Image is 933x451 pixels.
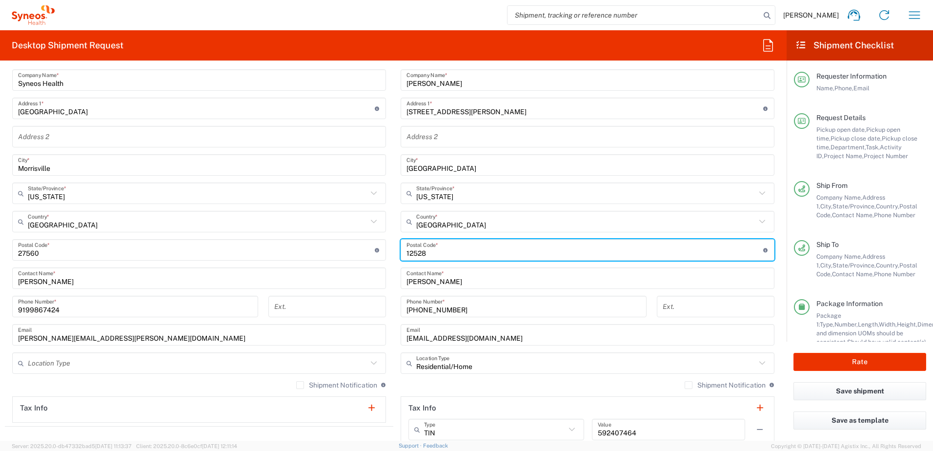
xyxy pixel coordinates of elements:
[20,403,48,413] h2: Tax Info
[12,40,123,51] h2: Desktop Shipment Request
[783,11,839,20] span: [PERSON_NAME]
[831,135,882,142] span: Pickup close date,
[296,381,377,389] label: Shipment Notification
[858,321,879,328] span: Length,
[874,211,915,219] span: Phone Number
[834,321,858,328] span: Number,
[793,382,926,400] button: Save shipment
[897,321,917,328] span: Height,
[816,194,862,201] span: Company Name,
[834,84,853,92] span: Phone,
[816,84,834,92] span: Name,
[95,443,132,449] span: [DATE] 11:13:37
[816,182,848,189] span: Ship From
[816,312,841,328] span: Package 1:
[820,262,832,269] span: City,
[816,241,839,248] span: Ship To
[820,321,834,328] span: Type,
[136,443,237,449] span: Client: 2025.20.0-8c6e0cf
[832,262,876,269] span: State/Province,
[771,442,921,451] span: Copyright © [DATE]-[DATE] Agistix Inc., All Rights Reserved
[879,321,897,328] span: Width,
[832,211,874,219] span: Contact Name,
[408,403,436,413] h2: Tax Info
[793,411,926,430] button: Save as template
[816,253,862,260] span: Company Name,
[685,381,766,389] label: Shipment Notification
[831,143,866,151] span: Department,
[876,262,899,269] span: Country,
[816,300,883,307] span: Package Information
[824,152,864,160] span: Project Name,
[853,84,870,92] span: Email
[423,443,448,449] a: Feedback
[12,443,132,449] span: Server: 2025.20.0-db47332bad5
[876,203,899,210] span: Country,
[816,114,866,122] span: Request Details
[864,152,908,160] span: Project Number
[820,203,832,210] span: City,
[399,443,423,449] a: Support
[507,6,760,24] input: Shipment, tracking or reference number
[847,338,926,346] span: Should have valid content(s)
[816,126,866,133] span: Pickup open date,
[202,443,237,449] span: [DATE] 12:11:14
[832,270,874,278] span: Contact Name,
[816,72,887,80] span: Requester Information
[832,203,876,210] span: State/Province,
[795,40,894,51] h2: Shipment Checklist
[874,270,915,278] span: Phone Number
[793,353,926,371] button: Rate
[866,143,880,151] span: Task,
